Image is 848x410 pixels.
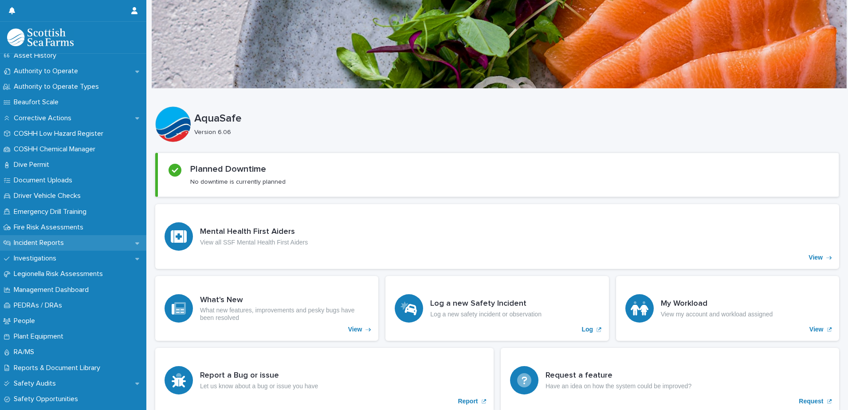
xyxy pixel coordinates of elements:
p: Emergency Drill Training [10,208,94,216]
a: View [155,276,378,341]
p: View [809,254,823,261]
p: View my account and workload assigned [661,311,773,318]
p: Fire Risk Assessments [10,223,90,232]
p: Reports & Document Library [10,364,107,372]
p: Report [458,398,478,405]
p: Have an idea on how the system could be improved? [546,382,691,390]
p: Version 6.06 [194,129,832,136]
p: Beaufort Scale [10,98,66,106]
p: Authority to Operate Types [10,83,106,91]
p: No downtime is currently planned [190,178,286,186]
p: Driver Vehicle Checks [10,192,88,200]
a: View [155,204,839,269]
h3: Request a feature [546,371,691,381]
p: Legionella Risk Assessments [10,270,110,278]
p: Safety Audits [10,379,63,388]
p: View all SSF Mental Health First Aiders [200,239,308,246]
p: View [348,326,362,333]
p: Authority to Operate [10,67,85,75]
p: Document Uploads [10,176,79,185]
p: People [10,317,42,325]
h3: Report a Bug or issue [200,371,318,381]
h3: My Workload [661,299,773,309]
a: View [616,276,839,341]
h3: What's New [200,296,369,305]
p: Log [582,326,593,333]
p: Incident Reports [10,239,71,247]
h3: Log a new Safety Incident [430,299,542,309]
p: What new features, improvements and pesky bugs have been resolved [200,307,369,322]
p: Corrective Actions [10,114,79,122]
p: Let us know about a bug or issue you have [200,382,318,390]
p: Dive Permit [10,161,56,169]
p: Investigations [10,254,63,263]
p: RA/MS [10,348,41,356]
p: AquaSafe [194,112,836,125]
p: Plant Equipment [10,332,71,341]
p: Asset History [10,51,63,60]
p: Log a new safety incident or observation [430,311,542,318]
p: Safety Opportunities [10,395,85,403]
p: Request [799,398,823,405]
h3: Mental Health First Aiders [200,227,308,237]
p: View [809,326,824,333]
p: PEDRAs / DRAs [10,301,69,310]
img: bPIBxiqnSb2ggTQWdOVV [7,28,74,46]
p: COSHH Chemical Manager [10,145,102,154]
p: COSHH Low Hazard Register [10,130,110,138]
h2: Planned Downtime [190,164,266,174]
p: Management Dashboard [10,286,96,294]
a: Log [385,276,609,341]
